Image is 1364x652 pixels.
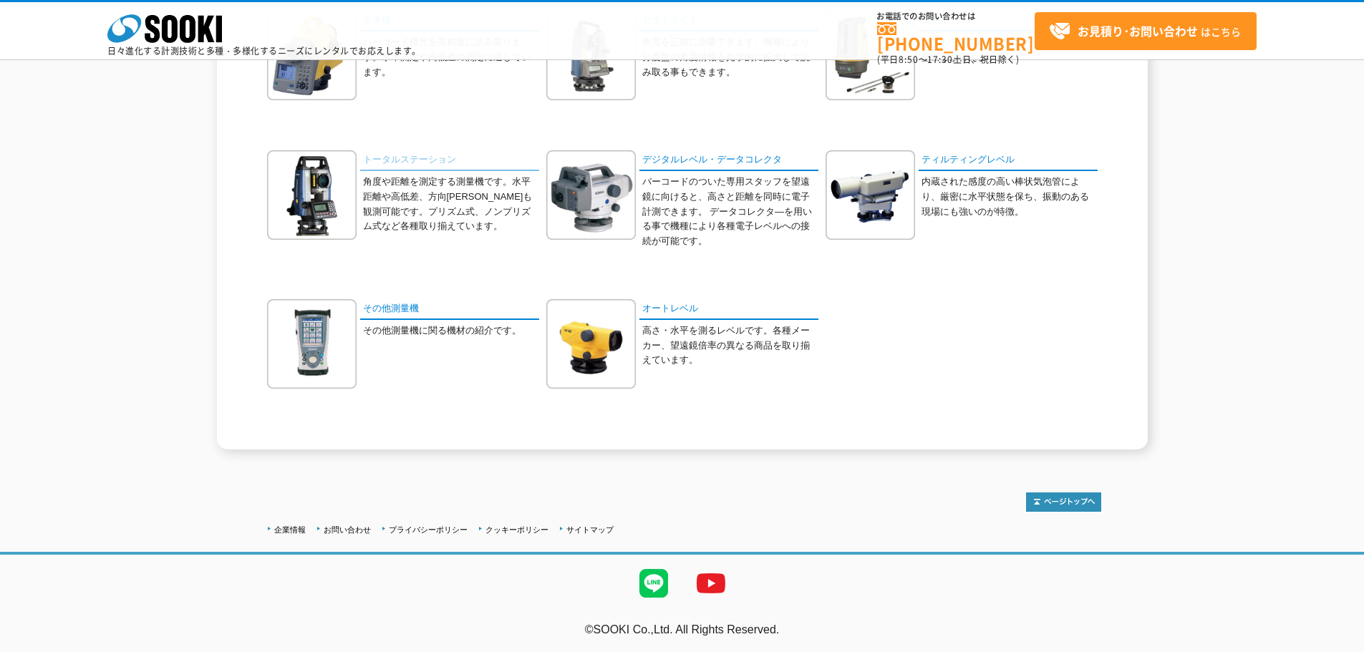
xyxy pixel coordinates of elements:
a: サイトマップ [566,525,614,534]
img: LINE [625,555,682,612]
img: ティルティングレベル [826,150,915,240]
p: バーコードのついた専用スタッフを望遠鏡に向けると、高さと距離を同時に電子計測できます。 データコレクタ―を用いる事で機種により各種電子レベルへの接続が可能です。 [642,175,818,249]
span: 8:50 [899,53,919,66]
img: トップページへ [1026,492,1101,512]
a: お問い合わせ [324,525,371,534]
a: [PHONE_NUMBER] [877,22,1035,52]
img: トータルステーション [267,150,357,240]
strong: お見積り･お問い合わせ [1078,22,1198,39]
a: プライバシーポリシー [389,525,468,534]
span: はこちら [1049,21,1241,42]
a: オートレベル [639,299,818,320]
p: 内蔵された感度の高い棒状気泡管により、厳密に水平状態を保ち、振動のある現場にも強いのが特徴。 [922,175,1098,219]
img: オートレベル [546,299,636,389]
span: (平日 ～ 土日、祝日除く) [877,53,1019,66]
img: YouTube [682,555,740,612]
p: その他測量機に関る機材の紹介です。 [363,323,539,339]
p: 日々進化する計測技術と多種・多様化するニーズにレンタルでお応えします。 [107,47,421,55]
img: その他測量機 [267,299,357,389]
p: 角度や距離を測定する測量機です。水平距離や高低差、方向[PERSON_NAME]も観測可能です。プリズム式、ノンプリズム式など各種取り揃えています。 [363,175,539,234]
img: デジタルレベル・データコレクタ [546,150,636,240]
a: お見積り･お問い合わせはこちら [1035,12,1257,50]
a: トータルステーション [360,150,539,171]
a: テストMail [1309,638,1364,651]
span: お電話でのお問い合わせは [877,12,1035,21]
a: 企業情報 [274,525,306,534]
a: クッキーポリシー [485,525,548,534]
a: その他測量機 [360,299,539,320]
p: 高さ・水平を測るレベルです。各種メーカー、望遠鏡倍率の異なる商品を取り揃えています。 [642,323,818,368]
span: 17:30 [927,53,953,66]
a: デジタルレベル・データコレクタ [639,150,818,171]
a: ティルティングレベル [919,150,1098,171]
